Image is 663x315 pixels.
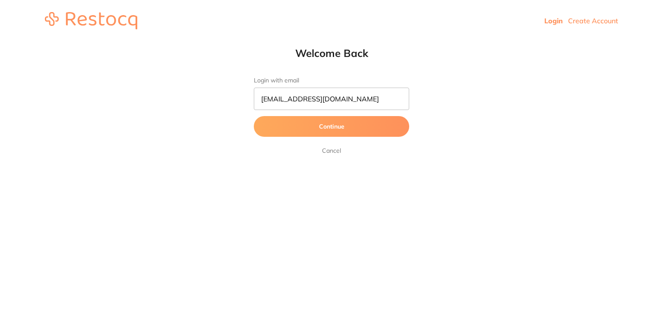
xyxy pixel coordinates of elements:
[568,16,618,25] a: Create Account
[237,47,426,60] h1: Welcome Back
[320,145,343,156] a: Cancel
[254,77,409,84] label: Login with email
[254,116,409,137] button: Continue
[45,12,137,29] img: restocq_logo.svg
[544,16,563,25] a: Login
